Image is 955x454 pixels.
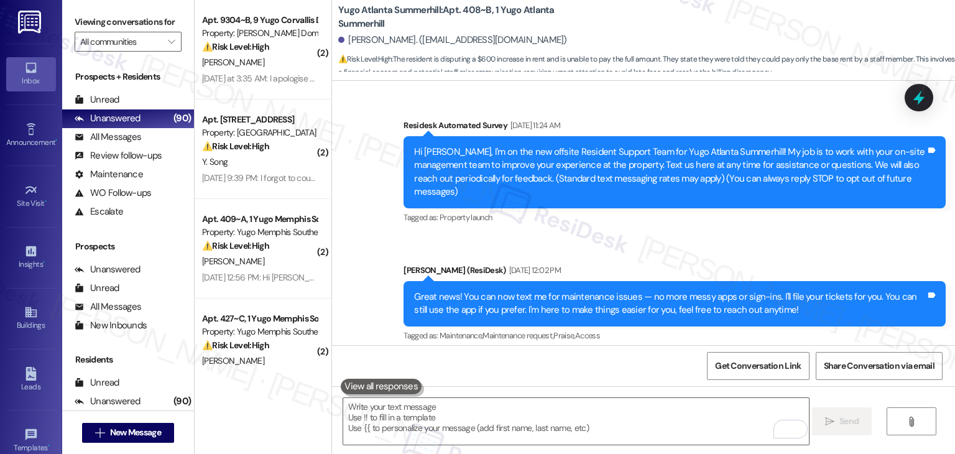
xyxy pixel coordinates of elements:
[812,407,872,435] button: Send
[75,131,141,144] div: All Messages
[824,359,934,373] span: Share Conversation via email
[202,355,264,366] span: [PERSON_NAME]
[507,119,560,132] div: [DATE] 11:24 AM
[75,93,119,106] div: Unread
[82,423,174,443] button: New Message
[202,312,317,325] div: Apt. 427~C, 1 Yugo Memphis Southern
[202,226,317,239] div: Property: Yugo Memphis Southern
[404,264,946,281] div: [PERSON_NAME] (ResiDesk)
[202,41,269,52] strong: ⚠️ Risk Level: High
[202,213,317,226] div: Apt. 409~A, 1 Yugo Memphis Southern
[62,240,194,253] div: Prospects
[575,330,600,341] span: Access
[907,417,916,427] i: 
[414,146,926,199] div: Hi [PERSON_NAME], I'm on the new offsite Resident Support Team for Yugo Atlanta Summerhill! My jo...
[482,330,553,341] span: Maintenance request ,
[45,197,47,206] span: •
[6,302,56,335] a: Buildings
[202,325,317,338] div: Property: Yugo Memphis Southern
[95,428,104,438] i: 
[440,212,492,223] span: Property launch
[75,395,141,408] div: Unanswered
[816,352,943,380] button: Share Conversation via email
[202,156,228,167] span: Y. Song
[18,11,44,34] img: ResiDesk Logo
[338,53,955,80] span: : The resident is disputing a $600 increase in rent and is unable to pay the full amount. They st...
[404,327,946,345] div: Tagged as:
[75,282,119,295] div: Unread
[62,70,194,83] div: Prospects + Residents
[404,208,946,226] div: Tagged as:
[839,415,859,428] span: Send
[55,136,57,145] span: •
[202,27,317,40] div: Property: [PERSON_NAME] Domain
[202,57,264,68] span: [PERSON_NAME]
[168,37,175,47] i: 
[170,109,194,128] div: (90)
[338,4,587,30] b: Yugo Atlanta Summerhill: Apt. 408~B, 1 Yugo Atlanta Summerhill
[75,263,141,276] div: Unanswered
[202,14,317,27] div: Apt. 9304~B, 9 Yugo Corvallis Domain
[62,353,194,366] div: Residents
[202,256,264,267] span: [PERSON_NAME]
[75,376,119,389] div: Unread
[75,149,162,162] div: Review follow-ups
[75,205,123,218] div: Escalate
[414,290,926,317] div: Great news! You can now text me for maintenance issues — no more messy apps or sign-ins. I'll fil...
[6,57,56,91] a: Inbox
[48,442,50,450] span: •
[6,241,56,274] a: Insights •
[202,73,941,84] div: [DATE] at 3:35 AM: I apologise for not paying rent. I am travelling in rural parts of [GEOGRAPHIC...
[202,240,269,251] strong: ⚠️ Risk Level: High
[825,417,834,427] i: 
[202,113,317,126] div: Apt. [STREET_ADDRESS]
[338,34,567,47] div: [PERSON_NAME]. ([EMAIL_ADDRESS][DOMAIN_NAME])
[110,426,161,439] span: New Message
[338,54,392,64] strong: ⚠️ Risk Level: High
[553,330,574,341] span: Praise ,
[75,187,151,200] div: WO Follow-ups
[440,330,482,341] span: Maintenance ,
[75,112,141,125] div: Unanswered
[80,32,162,52] input: All communities
[404,119,946,136] div: Residesk Automated Survey
[75,12,182,32] label: Viewing conversations for
[75,168,143,181] div: Maintenance
[75,300,141,313] div: All Messages
[506,264,561,277] div: [DATE] 12:02 PM
[202,340,269,351] strong: ⚠️ Risk Level: High
[707,352,809,380] button: Get Conversation Link
[43,258,45,267] span: •
[6,363,56,397] a: Leads
[6,180,56,213] a: Site Visit •
[75,319,147,332] div: New Inbounds
[715,359,801,373] span: Get Conversation Link
[343,398,809,445] textarea: To enrich screen reader interactions, please activate Accessibility in Grammarly extension settings
[202,126,317,139] div: Property: [GEOGRAPHIC_DATA]
[170,392,194,411] div: (90)
[202,141,269,152] strong: ⚠️ Risk Level: High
